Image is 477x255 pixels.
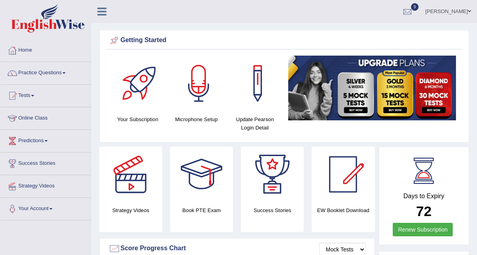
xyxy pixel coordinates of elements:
span: 9 [411,3,419,11]
h4: Microphone Setup [171,115,221,124]
a: Online Class [0,107,91,127]
a: Success Stories [0,153,91,172]
h4: Your Subscription [112,115,163,124]
h4: Book PTE Exam [170,206,233,214]
a: Strategy Videos [0,175,91,195]
div: Score Progress Chart [109,243,366,255]
img: small5.jpg [288,56,456,120]
h4: Strategy Videos [99,206,162,214]
h4: EW Booklet Download [312,206,374,214]
a: Predictions [0,130,91,150]
h4: Days to Expiry [388,193,460,200]
h4: Success Stories [241,206,304,214]
h4: Update Pearson Login Detail [230,115,280,132]
a: Tests [0,85,91,104]
a: Your Account [0,198,91,218]
a: Home [0,39,91,59]
a: Renew Subscription [393,223,453,236]
b: 72 [416,203,432,219]
div: Getting Started [109,35,460,46]
a: Practice Questions [0,62,91,82]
